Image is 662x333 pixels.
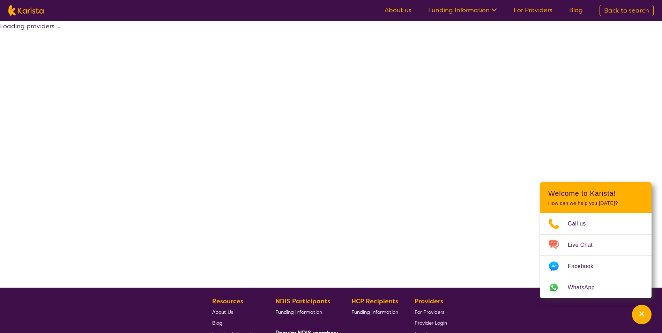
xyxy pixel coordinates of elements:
[568,282,603,293] span: WhatsApp
[351,297,398,305] b: HCP Recipients
[8,5,44,16] img: Karista logo
[385,6,411,14] a: About us
[540,213,652,298] ul: Choose channel
[540,182,652,298] div: Channel Menu
[275,306,335,317] a: Funding Information
[568,219,594,229] span: Call us
[514,6,552,14] a: For Providers
[415,297,443,305] b: Providers
[212,297,243,305] b: Resources
[415,306,447,317] a: For Providers
[212,309,233,315] span: About Us
[212,320,222,326] span: Blog
[600,5,654,16] a: Back to search
[548,189,643,198] h2: Welcome to Karista!
[415,317,447,328] a: Provider Login
[428,6,497,14] a: Funding Information
[540,277,652,298] a: Web link opens in a new tab.
[275,309,322,315] span: Funding Information
[351,306,398,317] a: Funding Information
[568,240,601,250] span: Live Chat
[351,309,398,315] span: Funding Information
[275,297,330,305] b: NDIS Participants
[212,317,259,328] a: Blog
[415,309,444,315] span: For Providers
[212,306,259,317] a: About Us
[568,261,602,272] span: Facebook
[569,6,583,14] a: Blog
[604,6,649,15] span: Back to search
[632,305,652,324] button: Channel Menu
[548,200,643,206] p: How can we help you [DATE]?
[415,320,447,326] span: Provider Login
